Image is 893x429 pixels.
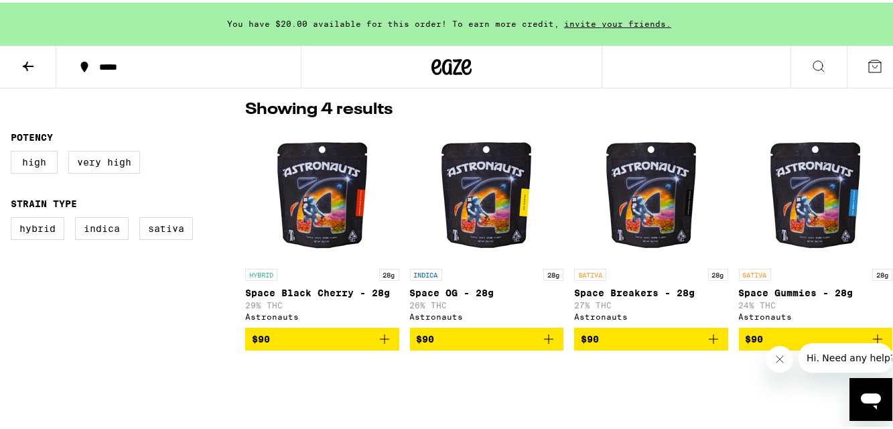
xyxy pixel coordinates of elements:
p: 28g [379,266,399,278]
p: Showing 4 results [245,96,393,119]
div: Astronauts [739,310,893,318]
a: Open page for Space OG - 28g from Astronauts [410,125,564,325]
p: SATIVA [739,266,771,278]
p: 24% THC [739,298,893,307]
label: Sativa [139,214,193,237]
img: Astronauts - Space Black Cherry - 28g [255,125,389,259]
span: $90 [417,331,435,342]
div: Astronauts [245,310,399,318]
span: $90 [746,331,764,342]
span: $90 [581,331,599,342]
iframe: Button to launch messaging window [849,375,892,418]
button: Add to bag [410,325,564,348]
a: Open page for Space Gummies - 28g from Astronauts [739,125,893,325]
p: 27% THC [574,298,728,307]
span: Hi. Need any help? [8,9,96,20]
p: INDICA [410,266,442,278]
label: High [11,148,58,171]
p: 26% THC [410,298,564,307]
button: Add to bag [739,325,893,348]
img: Astronauts - Space Gummies - 28g [748,125,882,259]
button: Add to bag [574,325,728,348]
div: Astronauts [574,310,728,318]
p: Space Breakers - 28g [574,285,728,296]
label: Indica [75,214,129,237]
p: SATIVA [574,266,606,278]
legend: Potency [11,129,53,140]
a: Open page for Space Black Cherry - 28g from Astronauts [245,125,399,325]
p: Space Black Cherry - 28g [245,285,399,296]
p: 28g [543,266,563,278]
img: Astronauts - Space OG - 28g [419,125,553,259]
label: Very High [68,148,140,171]
span: invite your friends. [559,17,676,25]
span: $90 [252,331,270,342]
p: Space Gummies - 28g [739,285,893,296]
a: Open page for Space Breakers - 28g from Astronauts [574,125,728,325]
button: Add to bag [245,325,399,348]
p: Space OG - 28g [410,285,564,296]
span: You have $20.00 available for this order! To earn more credit, [227,17,559,25]
div: Astronauts [410,310,564,318]
img: Astronauts - Space Breakers - 28g [584,125,718,259]
label: Hybrid [11,214,64,237]
p: HYBRID [245,266,277,278]
p: 28g [708,266,728,278]
iframe: Close message [766,343,793,370]
legend: Strain Type [11,196,77,206]
p: 28g [872,266,892,278]
p: 29% THC [245,298,399,307]
iframe: Message from company [799,341,892,370]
